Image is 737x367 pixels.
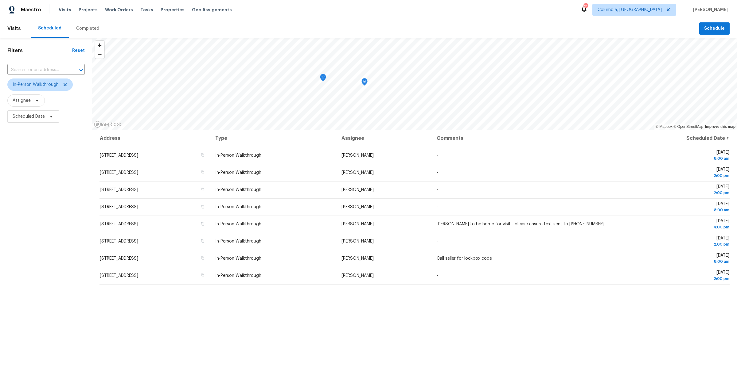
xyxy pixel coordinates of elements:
span: [PERSON_NAME] [341,239,374,243]
span: [PERSON_NAME] [341,256,374,261]
div: 2:00 pm [626,276,729,282]
div: 8:00 am [626,207,729,213]
div: 8:00 am [626,155,729,162]
div: Map marker [361,78,368,88]
div: Reset [72,48,85,54]
button: Open [77,66,85,75]
button: Copy Address [200,221,205,227]
span: Geo Assignments [192,7,232,13]
div: Completed [76,25,99,32]
span: Properties [161,7,185,13]
span: Projects [79,7,98,13]
button: Copy Address [200,187,205,192]
span: Visits [59,7,71,13]
button: Zoom out [95,50,104,59]
span: [DATE] [626,219,729,230]
th: Comments [432,130,621,147]
input: Search for an address... [7,65,68,75]
span: Call seller for lockbox code [437,256,492,261]
span: [STREET_ADDRESS] [100,239,138,243]
button: Zoom in [95,41,104,50]
span: [DATE] [626,167,729,179]
span: [DATE] [626,253,729,265]
span: [DATE] [626,202,729,213]
span: Scheduled Date [13,113,45,120]
th: Type [210,130,337,147]
span: Assignee [13,97,31,104]
button: Copy Address [200,273,205,278]
span: In-Person Walkthrough [215,239,261,243]
a: OpenStreetMap [673,124,703,129]
a: Mapbox homepage [94,121,121,128]
div: Scheduled [38,25,61,31]
span: [PERSON_NAME] [691,7,728,13]
span: [DATE] [626,270,729,282]
span: In-Person Walkthrough [215,188,261,192]
span: - [437,170,438,175]
span: - [437,273,438,278]
div: 4:00 pm [626,224,729,230]
a: Mapbox [656,124,673,129]
span: In-Person Walkthrough [215,170,261,175]
h1: Filters [7,48,72,54]
span: Visits [7,22,21,35]
span: Tasks [140,8,153,12]
span: - [437,188,438,192]
button: Schedule [699,22,730,35]
span: [PERSON_NAME] [341,273,374,278]
button: Copy Address [200,204,205,209]
span: [STREET_ADDRESS] [100,188,138,192]
div: 8:00 am [626,258,729,265]
button: Copy Address [200,170,205,175]
div: Map marker [320,74,326,83]
span: - [437,239,438,243]
span: In-Person Walkthrough [215,222,261,226]
span: [PERSON_NAME] [341,188,374,192]
span: [PERSON_NAME] [341,222,374,226]
span: [STREET_ADDRESS] [100,170,138,175]
span: Maestro [21,7,41,13]
span: [PERSON_NAME] [341,205,374,209]
th: Address [99,130,210,147]
div: 2:00 pm [626,190,729,196]
span: [STREET_ADDRESS] [100,222,138,226]
span: [PERSON_NAME] [341,170,374,175]
div: 21 [583,4,588,10]
span: [STREET_ADDRESS] [100,273,138,278]
span: [STREET_ADDRESS] [100,153,138,158]
span: Columbia, [GEOGRAPHIC_DATA] [598,7,662,13]
span: [STREET_ADDRESS] [100,256,138,261]
span: In-Person Walkthrough [215,153,261,158]
span: [DATE] [626,150,729,162]
div: 2:00 pm [626,241,729,247]
span: In-Person Walkthrough [215,256,261,261]
span: In-Person Walkthrough [215,205,261,209]
span: Work Orders [105,7,133,13]
button: Copy Address [200,255,205,261]
th: Assignee [337,130,431,147]
span: [DATE] [626,185,729,196]
button: Copy Address [200,238,205,244]
button: Copy Address [200,152,205,158]
canvas: Map [92,38,737,130]
div: 2:00 pm [626,173,729,179]
span: In-Person Walkthrough [13,82,59,88]
span: In-Person Walkthrough [215,273,261,278]
span: [PERSON_NAME] to be home for visit - please ensure text sent to [PHONE_NUMBER] [437,222,604,226]
th: Scheduled Date ↑ [621,130,730,147]
a: Improve this map [705,124,735,129]
span: [PERSON_NAME] [341,153,374,158]
span: [DATE] [626,236,729,247]
span: Schedule [704,25,725,32]
span: - [437,153,438,158]
span: - [437,205,438,209]
span: [STREET_ADDRESS] [100,205,138,209]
